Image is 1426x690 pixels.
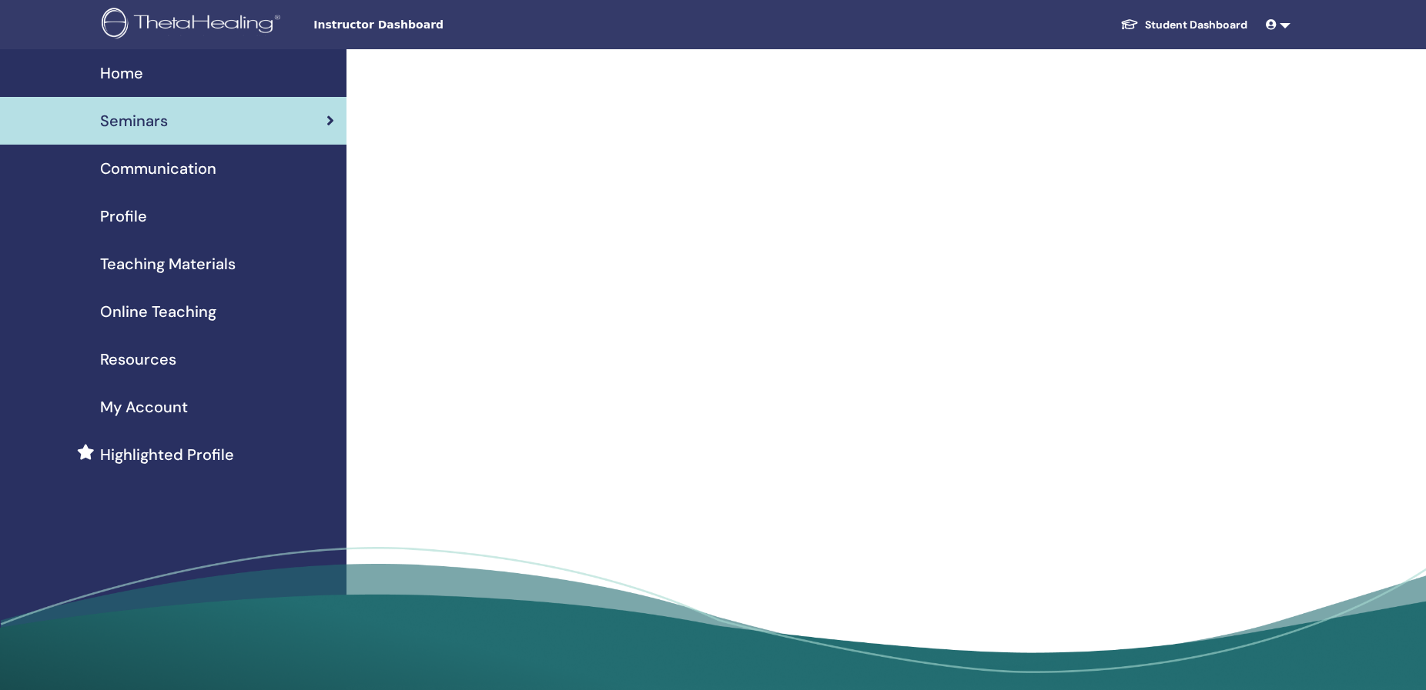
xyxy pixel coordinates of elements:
[100,205,147,228] span: Profile
[100,157,216,180] span: Communication
[313,17,544,33] span: Instructor Dashboard
[1120,18,1139,31] img: graduation-cap-white.svg
[100,348,176,371] span: Resources
[100,252,236,275] span: Teaching Materials
[100,300,216,323] span: Online Teaching
[102,8,286,42] img: logo.png
[100,62,143,85] span: Home
[100,443,234,466] span: Highlighted Profile
[100,109,168,132] span: Seminars
[1108,11,1260,39] a: Student Dashboard
[100,395,188,418] span: My Account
